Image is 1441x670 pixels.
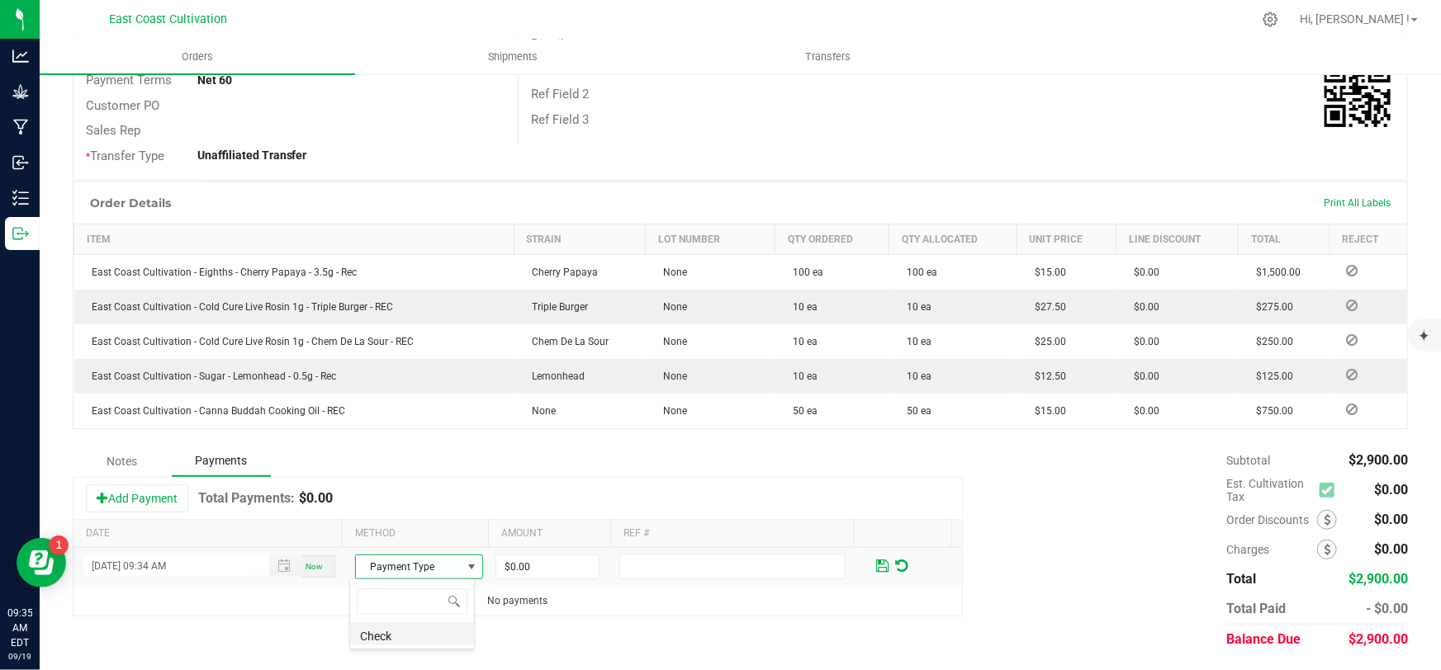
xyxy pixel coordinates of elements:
button: Add Payment [86,484,188,512]
h1: Total Payments: [198,490,295,507]
span: 10 ea [899,336,932,347]
img: Scan me! [1325,61,1391,127]
span: None [524,405,556,417]
span: $15.00 [1026,405,1066,417]
span: None [656,370,688,382]
span: Chem De La Sour [524,336,609,347]
span: $2,900.00 [1349,631,1408,647]
span: Shipments [466,50,560,64]
a: Shipments [355,40,671,74]
p: 09/19 [7,650,32,663]
span: Sales Rep [86,123,140,138]
span: Order Discounts [1226,513,1317,526]
span: 10 ea [784,370,818,382]
inline-svg: Analytics [12,48,29,64]
span: None [656,301,688,313]
span: Balance Due [1226,631,1301,647]
th: Total [1239,224,1330,255]
span: East Coast Cultivation [110,12,228,26]
span: $12.50 [1026,370,1066,382]
th: Strain [514,224,646,255]
span: None [656,405,688,417]
span: $0.00 [1126,336,1160,347]
input: Payment Datetime [83,555,252,576]
strong: Unaffiliated Transfer [197,149,307,162]
span: $2,900.00 [1349,452,1408,468]
span: $0.00 [1374,541,1408,557]
span: Ref Field 1 [531,62,589,77]
span: Reject Inventory [1339,404,1364,414]
th: Method [342,520,488,548]
span: Triple Burger [524,301,588,313]
span: East Coast Cultivation - Sugar - Lemonhead - 0.5g - Rec [84,370,337,382]
div: Payments [172,446,271,477]
span: 50 ea [784,405,818,417]
th: Line Discount [1116,224,1239,255]
span: None [656,267,688,278]
inline-svg: Inventory [12,190,29,206]
span: Toggle popup [269,555,301,576]
span: $25.00 [1026,336,1066,347]
span: $125.00 [1249,370,1294,382]
div: Manage settings [1260,12,1281,27]
span: East Coast Cultivation - Cold Cure Live Rosin 1g - Triple Burger - REC [84,301,394,313]
a: Transfers [671,40,986,74]
th: Qty Allocated [889,224,1017,255]
p: $0.00 [299,490,333,507]
span: Reject Inventory [1339,300,1364,310]
span: $0.00 [1126,405,1160,417]
span: Est. Cultivation Tax [1226,477,1313,503]
a: Orders [40,40,355,74]
span: None [656,336,688,347]
th: Amount [488,520,610,548]
span: Ref Field 2 [531,87,589,101]
iframe: Resource center unread badge [49,536,69,555]
h1: Order Details [90,196,171,210]
inline-svg: Outbound [12,225,29,242]
span: $0.00 [1126,370,1160,382]
span: $250.00 [1249,336,1294,347]
th: Reject [1330,224,1407,255]
th: Date [73,520,342,548]
span: $0.00 [1126,301,1160,313]
span: Transfers [783,50,873,64]
th: Qty Ordered [775,224,889,255]
span: Total [1226,571,1256,587]
th: Item [74,224,514,255]
span: $15.00 [1026,267,1066,278]
span: Orders [159,50,235,64]
span: Cherry Papaya [524,267,598,278]
div: Notes [73,446,172,476]
span: $1,500.00 [1249,267,1301,278]
th: Unit Price [1017,224,1116,255]
span: 10 ea [899,301,932,313]
span: East Coast Cultivation - Eighths - Cherry Papaya - 3.5g - Rec [84,267,358,278]
span: Payment Type [356,555,462,578]
span: 50 ea [899,405,932,417]
span: - $0.00 [1366,601,1408,616]
span: Print All Labels [1324,197,1391,209]
span: 100 ea [784,267,823,278]
strong: Net 60 [197,73,232,87]
span: 10 ea [784,336,818,347]
span: $0.00 [1374,512,1408,527]
span: Subtotal [1226,454,1270,467]
span: Lemonhead [524,370,585,382]
th: Ref # [610,520,854,548]
span: Ref Field 3 [531,112,589,127]
p: 09:35 AM EDT [7,606,32,650]
span: No payments [487,595,547,606]
span: Calculate cultivation tax [1320,479,1342,502]
span: 10 ea [899,370,932,382]
span: $275.00 [1249,301,1294,313]
span: Customer PO [86,98,159,113]
span: $750.00 [1249,405,1294,417]
span: Payment Terms [86,73,172,87]
span: Reject Inventory [1339,370,1364,380]
iframe: Resource center [17,538,66,587]
span: Total Paid [1226,601,1286,616]
span: Reject Inventory [1339,335,1364,345]
qrcode: 00000344 [1325,61,1391,127]
span: East Coast Cultivation - Cold Cure Live Rosin 1g - Chem De La Sour - REC [84,336,415,347]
